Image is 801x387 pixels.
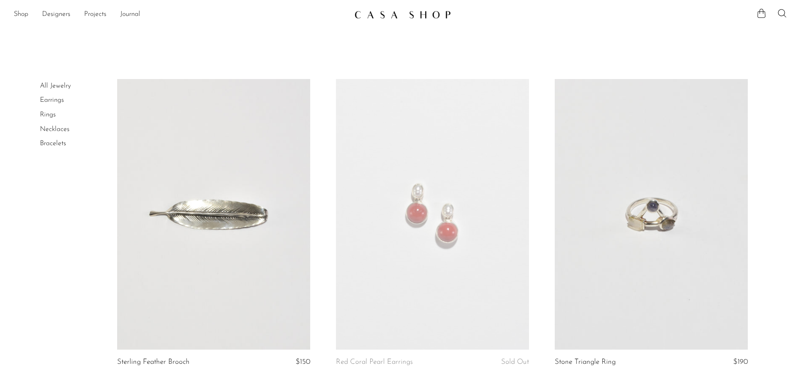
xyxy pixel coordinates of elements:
a: Journal [120,9,140,20]
a: Rings [40,111,56,118]
a: Stone Triangle Ring [555,358,616,366]
a: Bracelets [40,140,66,147]
a: Necklaces [40,126,70,133]
span: $190 [733,358,748,366]
a: Shop [14,9,28,20]
span: $150 [296,358,310,366]
a: All Jewelry [40,82,71,89]
a: Projects [84,9,106,20]
a: Sterling Feather Brooch [117,358,190,366]
ul: NEW HEADER MENU [14,7,348,22]
a: Earrings [40,97,64,104]
a: Designers [42,9,70,20]
span: Sold Out [501,358,529,366]
a: Red Coral Pearl Earrings [336,358,413,366]
nav: Desktop navigation [14,7,348,22]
